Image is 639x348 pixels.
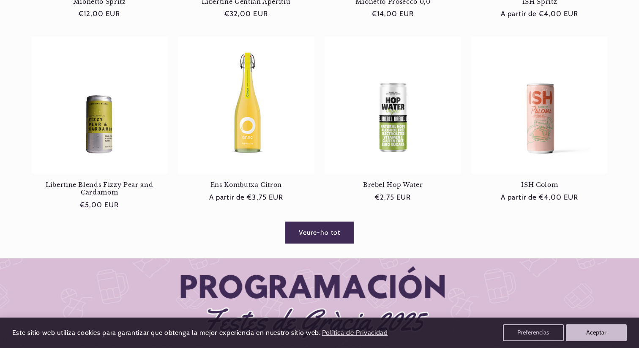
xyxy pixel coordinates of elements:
[31,181,168,197] a: Libertine Blends Fizzy Pear and Cardamom
[503,324,564,341] button: Preferencias
[320,326,389,340] a: Política de Privacidad (opens in a new tab)
[285,222,354,243] a: Veure tots els productes de la col·lecció Festas de Gracias
[471,181,608,189] a: ISH Colom
[325,181,461,189] a: Brebel Hop Water
[12,329,321,337] span: Este sitio web utiliza cookies para garantizar que obtenga la mejor experiencia en nuestro sitio ...
[566,324,627,341] button: Aceptar
[178,181,314,189] a: Ens Kombutxa Citron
